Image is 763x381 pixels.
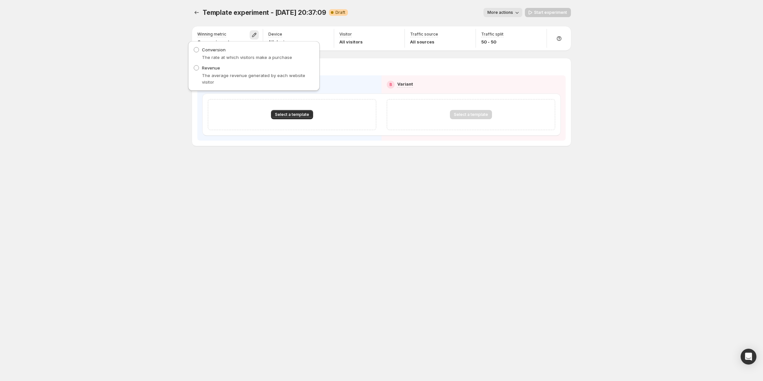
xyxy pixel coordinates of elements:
h2: B [389,82,392,87]
p: All devices [268,39,292,45]
span: Draft [335,10,345,15]
span: Revenue [202,65,220,70]
button: Experiments [192,8,201,17]
p: Traffic source [410,32,438,37]
p: Visitor [339,32,352,37]
p: All sources [410,39,438,45]
p: Variant [397,81,413,87]
p: Device [268,32,282,37]
p: Traffic split [481,32,504,37]
span: More actions [487,10,513,15]
p: All visitors [339,39,363,45]
p: Choose template to test from your store [197,64,566,70]
p: Winning metric [197,32,226,37]
p: The average revenue generated by each website visitor [202,72,314,85]
div: Open Intercom Messenger [741,349,756,365]
button: Select a template [271,110,313,119]
button: More actions [483,8,522,17]
span: Template experiment - [DATE] 20:37:09 [203,9,326,16]
span: Select a template [275,112,309,117]
p: 50 - 50 [481,39,504,45]
p: Conversion rate [197,39,232,45]
p: The rate at which visitors make a purchase [202,54,314,61]
span: Conversion [202,47,226,52]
